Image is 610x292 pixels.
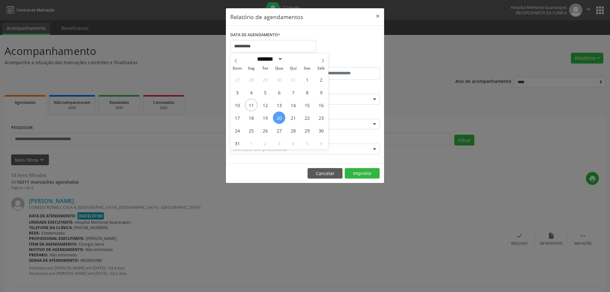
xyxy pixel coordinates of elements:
[231,124,243,137] span: Agosto 24, 2025
[273,73,285,86] span: Julho 30, 2025
[286,66,300,71] span: Qui
[245,124,257,137] span: Agosto 25, 2025
[245,137,257,149] span: Setembro 1, 2025
[230,30,280,40] label: DATA DE AGENDAMENTO
[287,86,299,98] span: Agosto 7, 2025
[273,124,285,137] span: Agosto 27, 2025
[259,112,271,124] span: Agosto 19, 2025
[244,66,258,71] span: Seg
[273,86,285,98] span: Agosto 6, 2025
[233,146,287,153] span: Selecione um profissional
[315,99,327,111] span: Agosto 16, 2025
[283,56,304,62] input: Year
[231,86,243,98] span: Agosto 3, 2025
[315,137,327,149] span: Setembro 6, 2025
[301,137,313,149] span: Setembro 5, 2025
[230,13,303,21] h5: Relatório de agendamentos
[301,73,313,86] span: Agosto 1, 2025
[314,66,328,71] span: Sáb
[259,73,271,86] span: Julho 29, 2025
[273,99,285,111] span: Agosto 13, 2025
[315,124,327,137] span: Agosto 30, 2025
[301,112,313,124] span: Agosto 22, 2025
[245,99,257,111] span: Agosto 11, 2025
[301,86,313,98] span: Agosto 8, 2025
[231,137,243,149] span: Agosto 31, 2025
[315,112,327,124] span: Agosto 23, 2025
[245,86,257,98] span: Agosto 4, 2025
[231,112,243,124] span: Agosto 17, 2025
[300,66,314,71] span: Sex
[287,137,299,149] span: Setembro 4, 2025
[273,112,285,124] span: Agosto 20, 2025
[307,57,380,67] label: ATÉ
[345,168,380,179] button: Imprimir
[255,56,283,62] select: Month
[315,73,327,86] span: Agosto 2, 2025
[259,124,271,137] span: Agosto 26, 2025
[287,124,299,137] span: Agosto 28, 2025
[308,168,342,179] button: Cancelar
[231,99,243,111] span: Agosto 10, 2025
[245,73,257,86] span: Julho 28, 2025
[259,86,271,98] span: Agosto 5, 2025
[259,137,271,149] span: Setembro 2, 2025
[371,8,384,24] button: Close
[230,66,244,71] span: Dom
[287,112,299,124] span: Agosto 21, 2025
[301,124,313,137] span: Agosto 29, 2025
[245,112,257,124] span: Agosto 18, 2025
[287,99,299,111] span: Agosto 14, 2025
[315,86,327,98] span: Agosto 9, 2025
[272,66,286,71] span: Qua
[259,99,271,111] span: Agosto 12, 2025
[273,137,285,149] span: Setembro 3, 2025
[301,99,313,111] span: Agosto 15, 2025
[287,73,299,86] span: Julho 31, 2025
[231,73,243,86] span: Julho 27, 2025
[258,66,272,71] span: Ter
